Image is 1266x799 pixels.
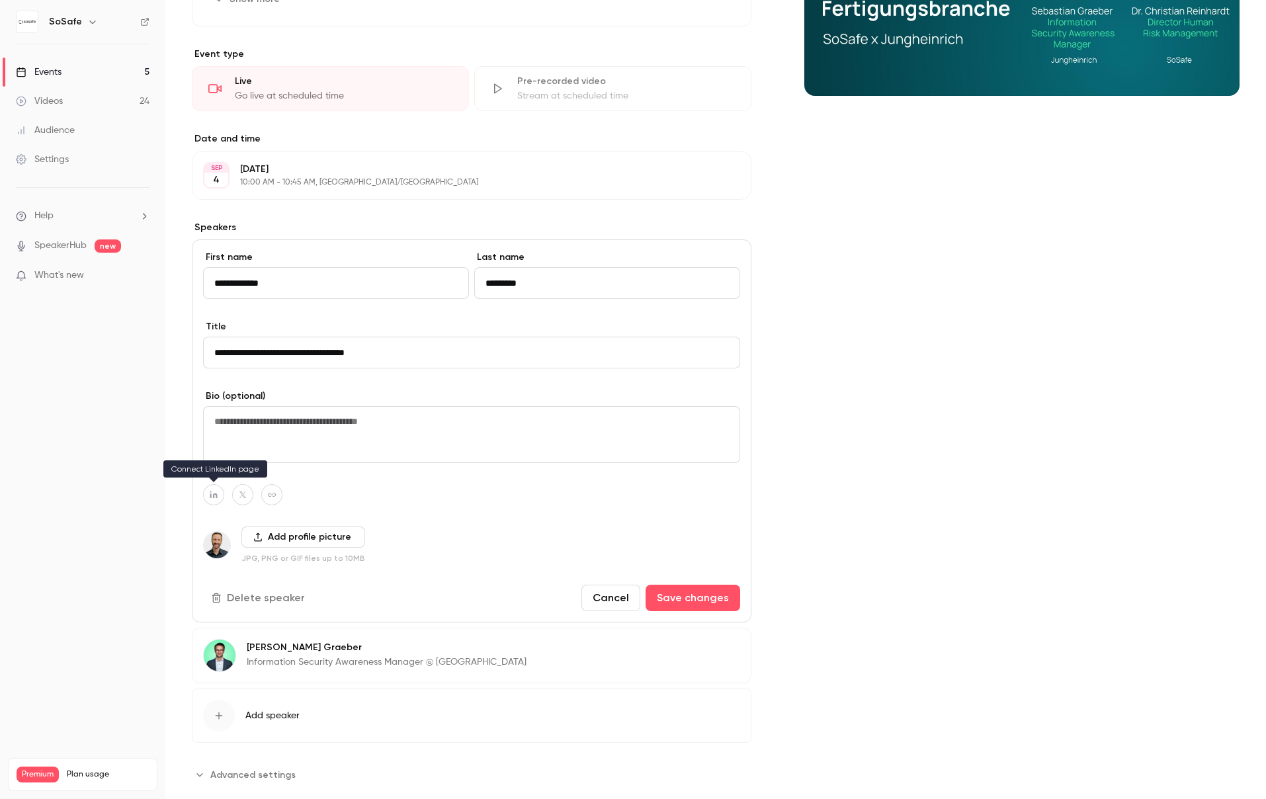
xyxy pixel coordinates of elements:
div: Videos [16,95,63,108]
button: Advanced settings [192,764,304,785]
img: SoSafe [17,11,38,32]
div: LiveGo live at scheduled time [192,66,469,111]
div: Stream at scheduled time [517,89,735,103]
label: Last name [474,251,740,264]
span: Premium [17,767,59,782]
span: Plan usage [67,769,149,780]
h6: SoSafe [49,15,82,28]
label: Title [203,320,740,333]
p: / 500 [119,782,149,794]
span: new [95,239,121,253]
label: First name [203,251,469,264]
button: Edit [692,639,740,660]
p: [PERSON_NAME] Graeber [247,641,527,654]
div: Sebastian Graeber[PERSON_NAME] GraeberInformation Security Awareness Manager @ [GEOGRAPHIC_DATA] [192,628,751,683]
p: Videos [17,782,42,794]
span: Add speaker [245,709,300,722]
p: 10:00 AM - 10:45 AM, [GEOGRAPHIC_DATA]/[GEOGRAPHIC_DATA] [240,177,681,188]
img: Dr. Christian Reinhardt [204,532,230,558]
iframe: Noticeable Trigger [134,270,149,282]
p: JPG, PNG or GIF files up to 10MB [241,553,365,564]
button: Add speaker [192,689,751,743]
div: Pre-recorded videoStream at scheduled time [474,66,751,111]
a: SpeakerHub [34,239,87,253]
p: 4 [213,173,220,187]
button: Add profile picture [241,526,365,548]
button: Delete speaker [203,585,316,611]
img: Sebastian Graeber [204,640,235,671]
div: Go live at scheduled time [235,89,452,103]
p: [DATE] [240,163,681,176]
li: help-dropdown-opener [16,209,149,223]
div: SEP [204,163,228,173]
div: Live [235,75,452,88]
section: Advanced settings [192,764,751,785]
label: Bio (optional) [203,390,740,403]
div: Audience [16,124,75,137]
span: 24 [119,784,128,792]
label: Date and time [192,132,751,146]
p: Information Security Awareness Manager @ [GEOGRAPHIC_DATA] [247,655,527,669]
label: Speakers [192,221,751,234]
div: Events [16,65,62,79]
span: What's new [34,269,84,282]
button: Save changes [646,585,740,611]
div: Pre-recorded video [517,75,735,88]
div: Settings [16,153,69,166]
span: Advanced settings [210,768,296,782]
p: Event type [192,48,751,61]
button: cover-image [1203,59,1229,85]
span: Help [34,209,54,223]
button: Cancel [581,585,640,611]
